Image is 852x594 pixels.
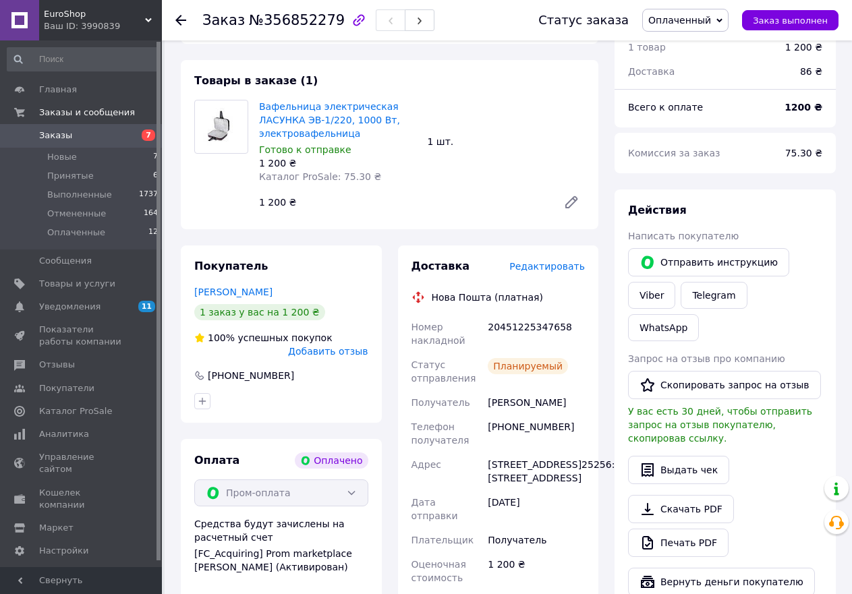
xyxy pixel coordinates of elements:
input: Поиск [7,47,159,71]
span: Управление сайтом [39,451,125,475]
div: Нова Пошта (платная) [428,291,546,304]
div: 86 ₴ [792,57,830,86]
b: 1200 ₴ [785,102,822,113]
button: Выдать чек [628,456,729,484]
a: WhatsApp [628,314,699,341]
span: Главная [39,84,77,96]
span: Адрес [411,459,441,470]
span: 7 [142,129,155,141]
span: Кошелек компании [39,487,125,511]
span: 12 [148,227,158,239]
span: У вас есть 30 дней, чтобы отправить запрос на отзыв покупателю, скопировав ссылку. [628,406,812,444]
span: 75.30 ₴ [785,148,822,158]
span: Дата отправки [411,497,458,521]
span: Сообщения [39,255,92,267]
a: Скачать PDF [628,495,734,523]
div: 1 200 ₴ [785,40,822,54]
span: Новые [47,151,77,163]
button: Заказ выполнен [742,10,839,30]
div: [PHONE_NUMBER] [206,369,295,382]
div: 1 200 ₴ [259,156,417,170]
div: [PERSON_NAME] [485,390,588,415]
div: Оплачено [295,452,368,469]
a: Печать PDF [628,529,729,557]
span: Заказ [202,12,245,28]
a: Вафельница электрическая ЛАСУНКА ЭВ-1/220, 1000 Вт, электровафельница [259,101,400,139]
span: Оценочная стоимость [411,559,466,583]
a: Telegram [681,282,747,309]
div: 1 200 ₴ [485,552,588,590]
div: Планируемый [488,358,568,374]
span: 1 товар [628,42,666,53]
span: Отмененные [47,208,106,220]
div: успешных покупок [194,331,333,345]
span: Показатели работы компании [39,324,125,348]
span: Всего к оплате [628,102,703,113]
span: 7 [153,151,158,163]
span: 164 [144,208,158,220]
span: Доставка [411,260,470,272]
span: Оплата [194,454,239,467]
span: Оплаченные [47,227,105,239]
div: Средства будут зачислены на расчетный счет [194,517,368,574]
span: №356852279 [249,12,345,28]
span: Комиссия за заказ [628,148,720,158]
span: Покупатели [39,382,94,394]
span: Принятые [47,170,94,182]
span: Доставка [628,66,675,77]
div: [STREET_ADDRESS]25256: [STREET_ADDRESS] [485,452,588,490]
span: 11 [138,301,155,312]
span: Отзывы [39,359,75,371]
span: Заказы [39,129,72,142]
span: Покупатель [194,260,268,272]
span: Уведомления [39,301,101,313]
span: Выполненные [47,189,112,201]
a: [PERSON_NAME] [194,287,273,297]
div: 20451225347658 [485,315,588,353]
button: Отправить инструкцию [628,248,789,276]
span: 1737 [139,189,158,201]
span: Действия [628,204,687,216]
button: Скопировать запрос на отзыв [628,371,821,399]
span: EuroShop [44,8,145,20]
img: Вафельница электрическая ЛАСУНКА ЭВ-1/220, 1000 Вт, электровафельница [195,108,248,146]
div: [DATE] [485,490,588,528]
span: Заказ выполнен [753,16,828,26]
span: Товары и услуги [39,278,115,290]
span: Плательщик [411,535,474,545]
span: Каталог ProSale [39,405,112,417]
span: Настройки [39,545,88,557]
span: Готово к отправке [259,144,351,155]
span: Номер накладной [411,322,465,346]
div: [PHONE_NUMBER] [485,415,588,452]
span: Аналитика [39,428,89,440]
span: Запрос на отзыв про компанию [628,353,785,364]
span: Маркет [39,522,74,534]
span: Добавить отзыв [288,346,368,357]
div: Вернуться назад [175,13,186,27]
div: [FC_Acquiring] Prom marketplace [PERSON_NAME] (Активирован) [194,547,368,574]
span: Телефон получателя [411,421,470,446]
span: Получатель [411,397,470,408]
span: Каталог ProSale: 75.30 ₴ [259,171,381,182]
span: Оплаченный [648,15,711,26]
a: Редактировать [558,189,585,216]
span: Товары в заказе (1) [194,74,318,87]
div: Статус заказа [538,13,629,27]
div: 1 шт. [422,132,591,151]
div: Ваш ID: 3990839 [44,20,162,32]
span: 100% [208,332,235,343]
a: Viber [628,282,675,309]
span: 6 [153,170,158,182]
span: Заказы и сообщения [39,107,135,119]
div: Получатель [485,528,588,552]
span: Статус отправления [411,359,476,384]
div: 1 200 ₴ [254,193,552,212]
span: Редактировать [509,261,585,272]
span: Написать покупателю [628,231,739,241]
div: 1 заказ у вас на 1 200 ₴ [194,304,325,320]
